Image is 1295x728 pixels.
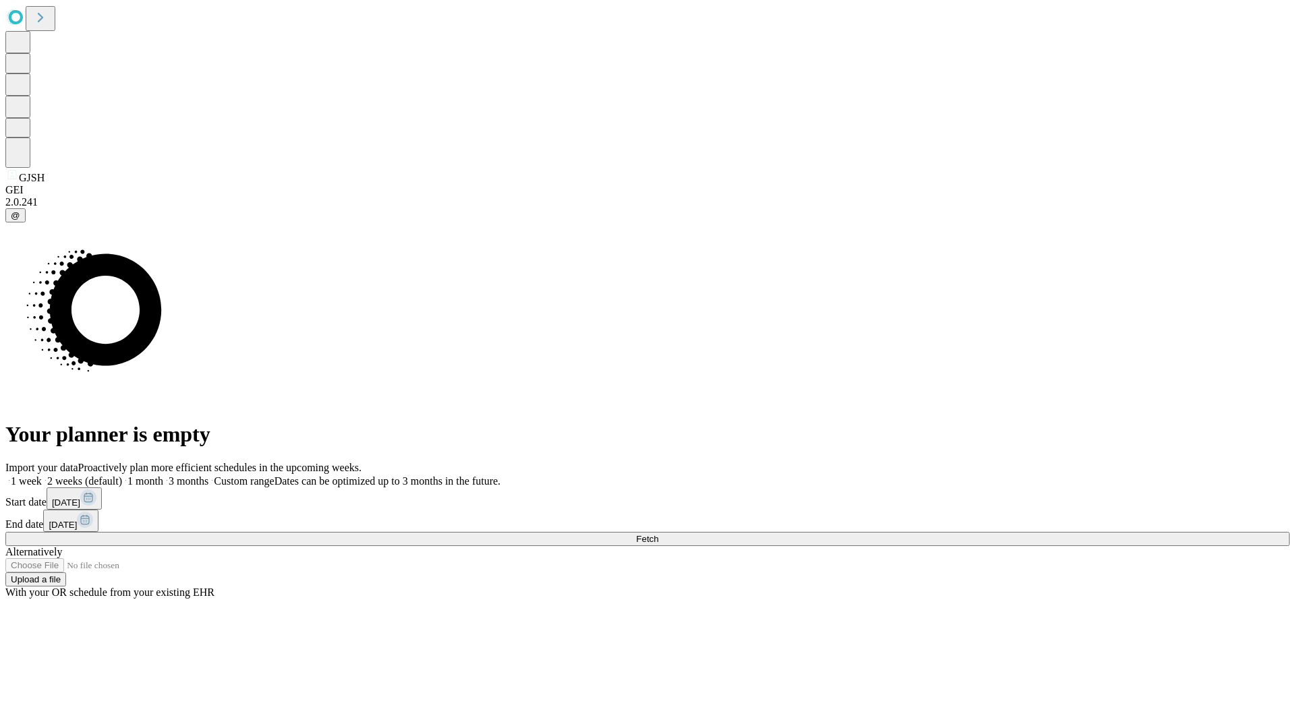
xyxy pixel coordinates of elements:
button: Fetch [5,532,1290,546]
div: 2.0.241 [5,196,1290,208]
span: Custom range [214,475,274,487]
h1: Your planner is empty [5,422,1290,447]
span: Dates can be optimized up to 3 months in the future. [275,475,500,487]
span: GJSH [19,172,45,183]
span: Fetch [636,534,658,544]
span: @ [11,210,20,220]
div: GEI [5,184,1290,196]
span: Proactively plan more efficient schedules in the upcoming weeks. [78,462,362,473]
span: 3 months [169,475,208,487]
span: 2 weeks (default) [47,475,122,487]
span: 1 month [127,475,163,487]
span: Alternatively [5,546,62,557]
button: Upload a file [5,572,66,586]
span: Import your data [5,462,78,473]
span: With your OR schedule from your existing EHR [5,586,214,598]
button: [DATE] [43,510,98,532]
span: [DATE] [52,497,80,508]
span: [DATE] [49,520,77,530]
div: End date [5,510,1290,532]
div: Start date [5,487,1290,510]
button: @ [5,208,26,222]
span: 1 week [11,475,42,487]
button: [DATE] [47,487,102,510]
